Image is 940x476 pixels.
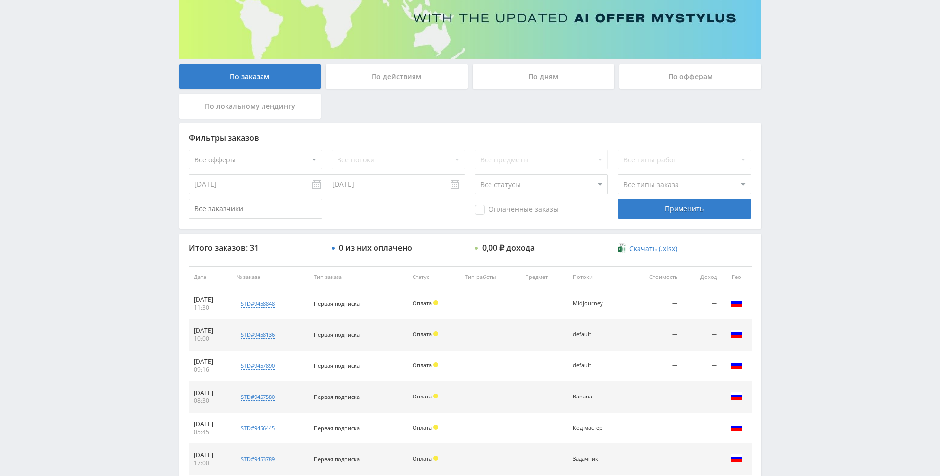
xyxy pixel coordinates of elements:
[627,319,682,351] td: —
[573,300,617,307] div: Midjourney
[189,266,232,288] th: Дата
[189,243,322,252] div: Итого заказов: 31
[413,393,432,400] span: Оплата
[731,359,743,371] img: rus.png
[194,397,227,405] div: 08:30
[241,455,275,463] div: std#9453789
[189,133,752,142] div: Фильтры заказов
[179,94,321,119] div: По локальному лендингу
[194,296,227,304] div: [DATE]
[682,288,721,319] td: —
[413,330,432,338] span: Оплата
[618,199,751,219] div: Применить
[627,288,682,319] td: —
[731,421,743,433] img: rus.png
[194,389,227,397] div: [DATE]
[433,331,438,336] span: Холд
[194,366,227,374] div: 09:16
[722,266,752,288] th: Гео
[731,297,743,309] img: rus.png
[194,428,227,436] div: 05:45
[682,319,721,351] td: —
[314,362,360,369] span: Первая подписка
[618,244,677,254] a: Скачать (.xlsx)
[618,243,626,253] img: xlsx
[627,266,682,288] th: Стоимость
[573,331,617,338] div: default
[413,455,432,462] span: Оплата
[314,300,360,307] span: Первая подписка
[314,331,360,338] span: Первая подписка
[194,327,227,335] div: [DATE]
[309,266,408,288] th: Тип заказа
[573,394,617,400] div: Banana
[473,64,615,89] div: По дням
[627,382,682,413] td: —
[413,299,432,307] span: Оплата
[682,413,721,444] td: —
[520,266,568,288] th: Предмет
[629,245,677,253] span: Скачать (.xlsx)
[189,199,322,219] input: Все заказчики
[433,425,438,430] span: Холд
[413,424,432,431] span: Оплата
[194,459,227,467] div: 17:00
[682,266,721,288] th: Доход
[568,266,627,288] th: Потоки
[314,455,360,463] span: Первая подписка
[460,266,520,288] th: Тип работы
[241,424,275,432] div: std#9456445
[194,304,227,312] div: 11:30
[731,328,743,340] img: rus.png
[194,420,227,428] div: [DATE]
[433,456,438,461] span: Холд
[241,393,275,401] div: std#9457580
[482,243,535,252] div: 0,00 ₽ дохода
[433,362,438,367] span: Холд
[619,64,761,89] div: По офферам
[682,351,721,382] td: —
[314,424,360,432] span: Первая подписка
[241,300,275,308] div: std#9458848
[627,444,682,475] td: —
[433,300,438,305] span: Холд
[194,358,227,366] div: [DATE]
[627,413,682,444] td: —
[573,425,617,431] div: Код мастер
[731,452,743,464] img: rus.png
[413,361,432,369] span: Оплата
[573,362,617,369] div: default
[194,335,227,343] div: 10:00
[179,64,321,89] div: По заказам
[731,390,743,402] img: rus.png
[682,444,721,475] td: —
[314,393,360,400] span: Первая подписка
[194,451,227,459] div: [DATE]
[326,64,468,89] div: По действиям
[408,266,460,288] th: Статус
[475,205,559,215] span: Оплаченные заказы
[241,331,275,339] div: std#9458136
[231,266,309,288] th: № заказа
[241,362,275,370] div: std#9457890
[573,456,617,462] div: Задачник
[627,351,682,382] td: —
[682,382,721,413] td: —
[339,243,412,252] div: 0 из них оплачено
[433,394,438,398] span: Холд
